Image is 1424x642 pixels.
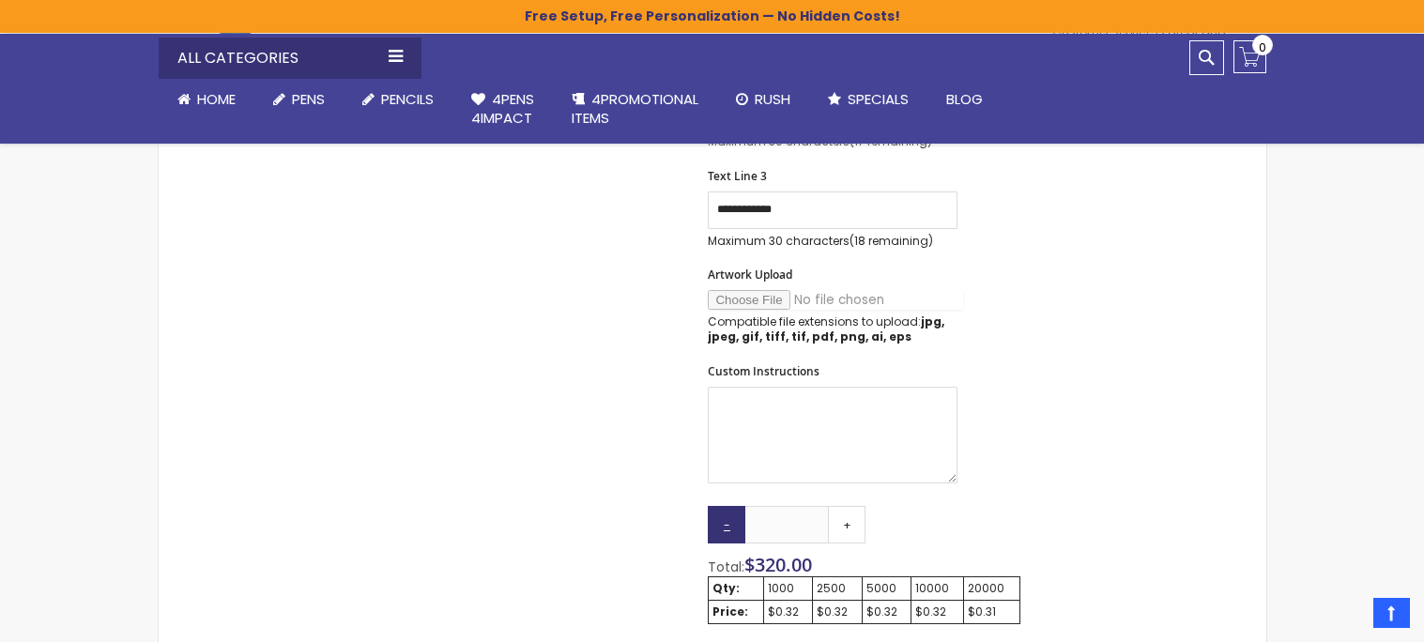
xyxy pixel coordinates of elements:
[159,79,254,120] a: Home
[708,506,745,543] a: -
[1373,598,1410,628] a: Top
[572,89,698,128] span: 4PROMOTIONAL ITEMS
[381,89,434,109] span: Pencils
[708,314,957,344] p: Compatible file extensions to upload:
[915,604,959,619] div: $0.32
[828,506,865,543] a: +
[866,604,907,619] div: $0.32
[712,580,740,596] strong: Qty:
[708,168,767,184] span: Text Line 3
[344,79,452,120] a: Pencils
[850,233,933,249] span: (18 remaining)
[197,89,236,109] span: Home
[292,89,325,109] span: Pens
[708,363,819,379] span: Custom Instructions
[817,604,857,619] div: $0.32
[927,79,1002,120] a: Blog
[717,79,809,120] a: Rush
[768,581,808,596] div: 1000
[809,79,927,120] a: Specials
[1233,40,1266,73] a: 0
[968,581,1016,596] div: 20000
[866,581,907,596] div: 5000
[708,267,792,283] span: Artwork Upload
[553,79,717,140] a: 4PROMOTIONALITEMS
[744,552,812,577] span: $
[254,79,344,120] a: Pens
[1259,38,1266,56] span: 0
[708,234,957,249] p: Maximum 30 characters
[848,89,909,109] span: Specials
[452,79,553,140] a: 4Pens4impact
[768,604,808,619] div: $0.32
[968,604,1016,619] div: $0.31
[708,313,944,344] strong: jpg, jpeg, gif, tiff, tif, pdf, png, ai, eps
[712,604,748,619] strong: Price:
[817,581,857,596] div: 2500
[159,38,421,79] div: All Categories
[946,89,983,109] span: Blog
[755,552,812,577] span: 320.00
[915,581,959,596] div: 10000
[755,89,790,109] span: Rush
[471,89,534,128] span: 4Pens 4impact
[708,558,744,576] span: Total:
